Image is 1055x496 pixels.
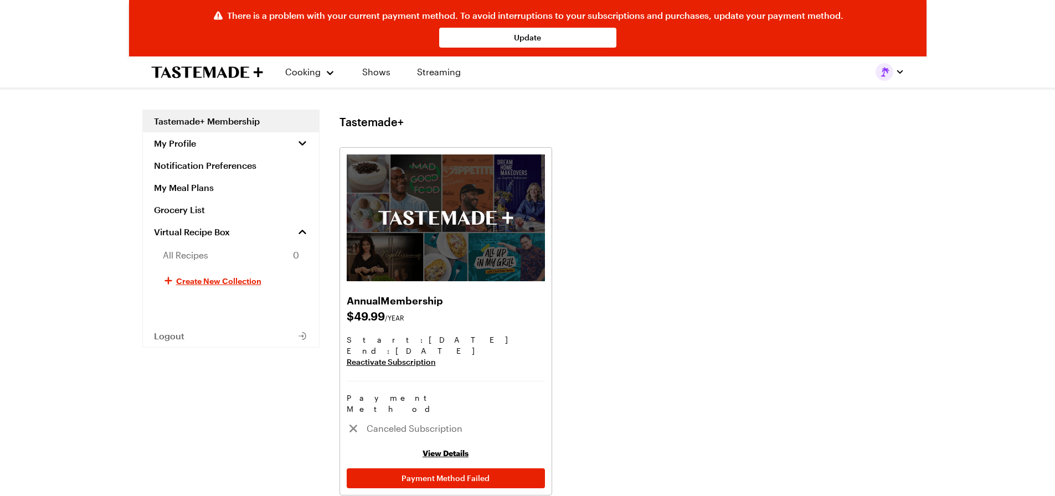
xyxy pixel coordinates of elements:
a: Tastemade+ Membership [143,110,319,132]
span: Canceled Subscription [367,422,538,435]
span: 0 [293,249,299,262]
h1: Tastemade+ [339,115,404,128]
h2: Annual Membership [347,292,545,308]
span: /YEAR [385,314,404,322]
a: Streaming [406,56,472,87]
a: View Details [423,448,469,458]
a: Reactivate Subscription [347,356,545,368]
img: Profile picture [876,63,893,81]
button: Profile picture [876,63,904,81]
span: My Profile [154,138,196,149]
span: Payment Method Failed [402,473,490,484]
a: All Recipes0 [143,243,319,267]
span: Start: [DATE] [347,334,545,345]
span: End : [DATE] [347,345,545,356]
span: Create New Collection [176,275,261,286]
a: Grocery List [143,199,319,221]
button: Create New Collection [143,267,319,294]
button: Cooking [285,59,336,85]
a: My Meal Plans [143,177,319,199]
span: Virtual Recipe Box [154,226,230,237]
button: My Profile [143,132,319,154]
span: There is a problem with your current payment method. To avoid interruptions to your subscriptions... [227,9,843,22]
a: To Tastemade Home Page [151,66,263,79]
a: Notification Preferences [143,154,319,177]
button: Payment Method Failed [347,468,545,488]
a: Shows [351,56,402,87]
span: All Recipes [163,249,208,262]
a: Virtual Recipe Box [143,221,319,243]
span: $ 49.99 [347,308,545,323]
span: Logout [154,330,184,342]
button: Logout [143,325,319,347]
h3: Payment Method [347,392,545,415]
span: Cooking [285,66,321,77]
a: Update [439,28,616,48]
